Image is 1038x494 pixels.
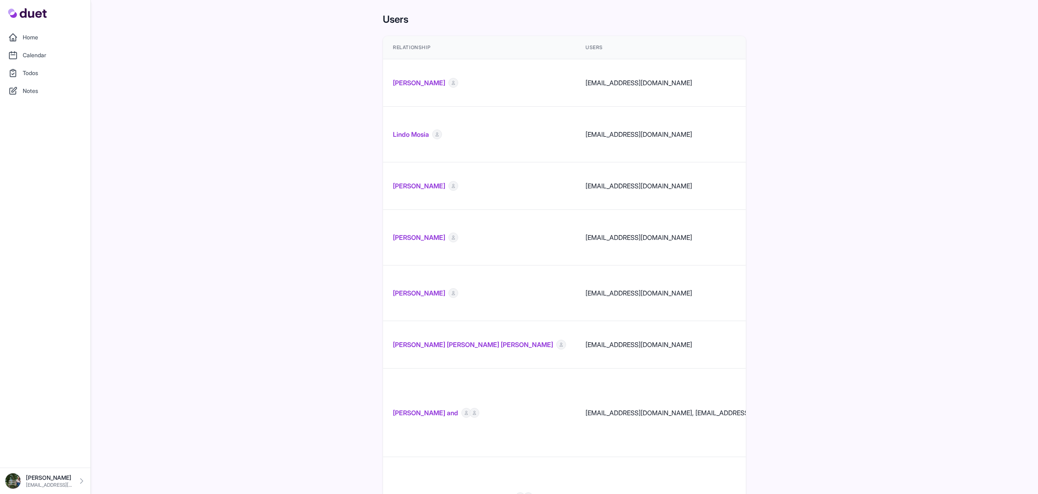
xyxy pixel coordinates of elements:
a: Lindo Mosia [393,129,429,139]
a: [PERSON_NAME] [393,233,445,242]
td: [EMAIL_ADDRESS][DOMAIN_NAME] [576,210,812,265]
a: Todos [5,65,86,81]
a: Notes [5,83,86,99]
img: DSC08576_Original.jpeg [5,473,21,489]
td: [EMAIL_ADDRESS][DOMAIN_NAME] [576,162,812,210]
h1: Users [383,13,746,26]
td: [EMAIL_ADDRESS][DOMAIN_NAME] [576,321,812,369]
td: [EMAIL_ADDRESS][DOMAIN_NAME] [576,107,812,162]
p: [EMAIL_ADDRESS][DOMAIN_NAME] [26,482,73,488]
p: [PERSON_NAME] [26,474,73,482]
a: [PERSON_NAME] [PERSON_NAME] [PERSON_NAME] [393,340,553,349]
td: [EMAIL_ADDRESS][DOMAIN_NAME] [576,265,812,321]
a: Calendar [5,47,86,63]
td: [EMAIL_ADDRESS][DOMAIN_NAME] [576,59,812,107]
th: Users [576,36,812,59]
a: [PERSON_NAME] [EMAIL_ADDRESS][DOMAIN_NAME] [5,473,86,489]
th: Relationship [383,36,576,59]
a: [PERSON_NAME] [393,288,445,298]
a: [PERSON_NAME] [393,181,445,191]
a: [PERSON_NAME] and [393,408,458,418]
td: [EMAIL_ADDRESS][DOMAIN_NAME], [EMAIL_ADDRESS][DOMAIN_NAME] [576,369,812,457]
a: Home [5,29,86,45]
a: [PERSON_NAME] [393,78,445,88]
